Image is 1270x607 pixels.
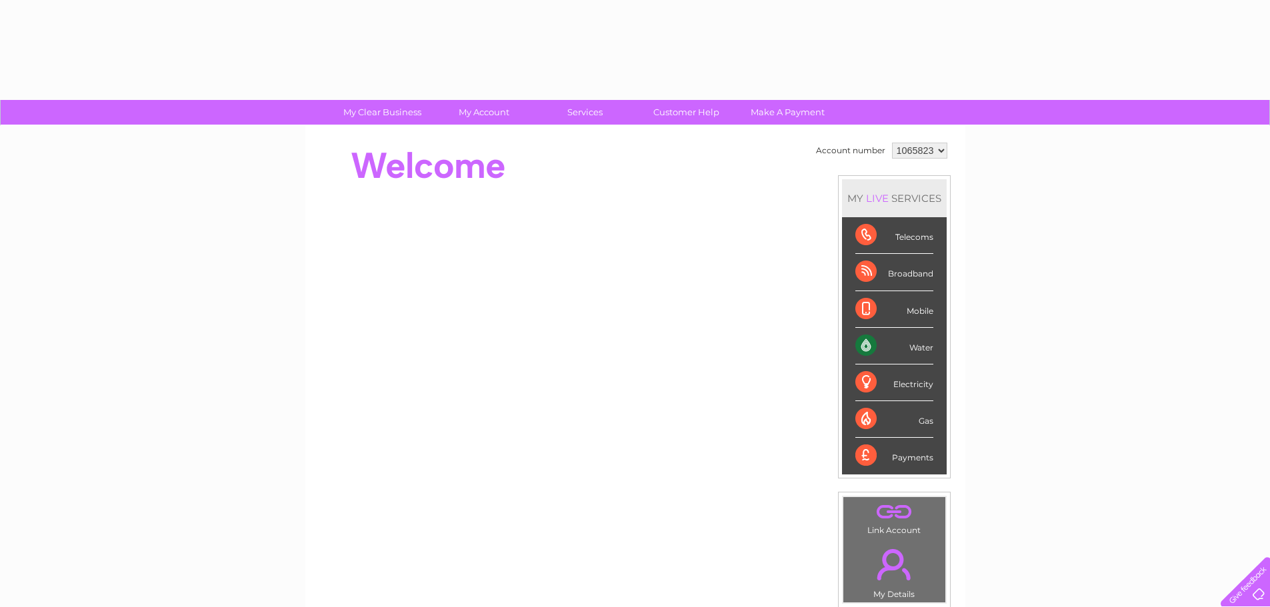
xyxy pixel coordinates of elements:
[327,100,437,125] a: My Clear Business
[855,291,933,328] div: Mobile
[842,179,947,217] div: MY SERVICES
[733,100,843,125] a: Make A Payment
[863,192,891,205] div: LIVE
[843,538,946,603] td: My Details
[855,401,933,438] div: Gas
[847,541,942,588] a: .
[843,496,946,538] td: Link Account
[813,139,889,162] td: Account number
[429,100,539,125] a: My Account
[855,438,933,474] div: Payments
[855,328,933,364] div: Water
[855,217,933,254] div: Telecoms
[855,254,933,291] div: Broadband
[530,100,640,125] a: Services
[631,100,741,125] a: Customer Help
[847,500,942,524] a: .
[855,364,933,401] div: Electricity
